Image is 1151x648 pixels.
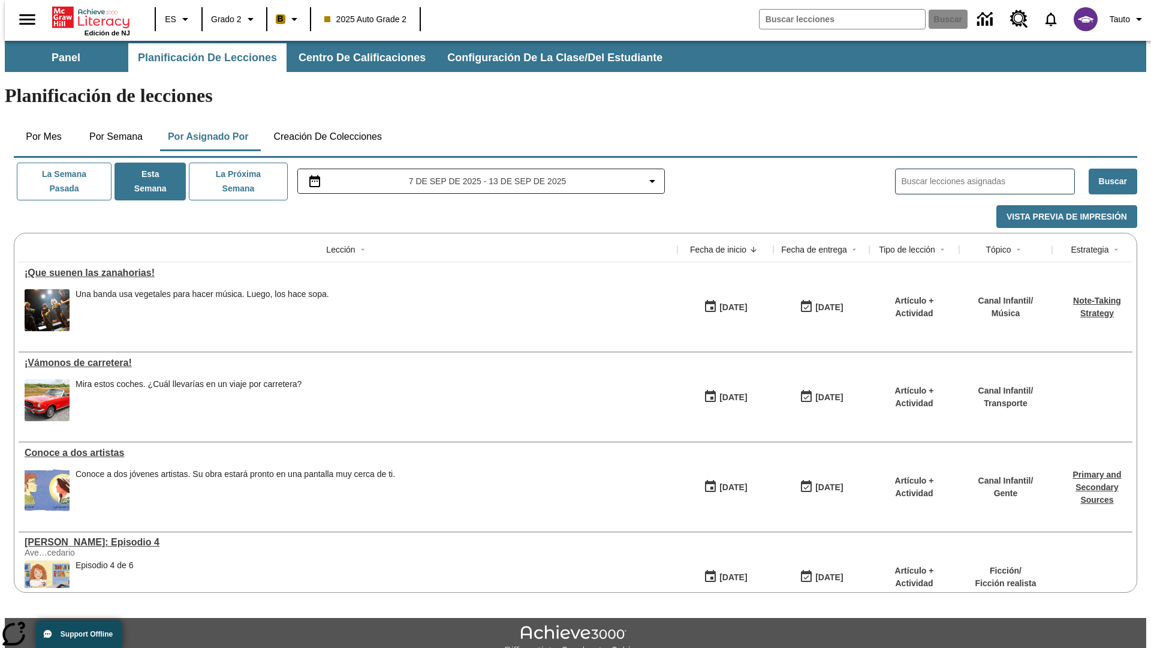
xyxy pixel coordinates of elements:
[80,122,152,151] button: Por semana
[14,122,74,151] button: Por mes
[1011,242,1026,257] button: Sort
[5,43,673,72] div: Subbarra de navegación
[76,560,134,602] div: Episodio 4 de 6
[25,289,70,331] img: Un grupo de personas vestidas de negro toca música en un escenario.
[1074,7,1098,31] img: avatar image
[264,122,391,151] button: Creación de colecciones
[935,242,950,257] button: Sort
[879,244,935,256] div: Tipo de lección
[1003,3,1035,35] a: Centro de recursos, Se abrirá en una pestaña nueva.
[815,570,843,585] div: [DATE]
[409,175,567,188] span: 7 de sep de 2025 - 13 de sep de 2025
[1089,169,1137,194] button: Buscar
[61,630,113,638] span: Support Offline
[289,43,435,72] button: Centro de calificaciones
[978,397,1034,410] p: Transporte
[25,548,204,557] div: Ave…cedario
[719,300,747,315] div: [DATE]
[278,11,284,26] span: B
[1035,4,1066,35] a: Notificaciones
[978,307,1034,320] p: Música
[355,242,370,257] button: Sort
[76,560,134,571] div: Episodio 4 de 6
[978,475,1034,487] p: Canal Infantil /
[978,487,1034,500] p: Gente
[76,289,329,299] div: Una banda usa vegetales para hacer música. Luego, los hace sopa.
[902,173,1074,190] input: Buscar lecciones asignadas
[25,537,671,548] div: Elena Menope: Episodio 4
[25,379,70,421] img: Un auto Ford Mustang rojo descapotable estacionado en un suelo adoquinado delante de un campo
[271,8,306,30] button: Boost El color de la clase es anaranjado claro. Cambiar el color de la clase.
[5,85,1146,107] h1: Planificación de lecciones
[975,565,1036,577] p: Ficción /
[719,480,747,495] div: [DATE]
[978,385,1034,397] p: Canal Infantil /
[875,295,953,320] p: Artículo + Actividad
[25,448,671,458] div: Conoce a dos artistas
[847,242,861,257] button: Sort
[690,244,746,256] div: Fecha de inicio
[796,566,847,589] button: 09/07/25: Último día en que podrá accederse la lección
[700,476,751,499] button: 09/07/25: Primer día en que estuvo disponible la lección
[6,43,126,72] button: Panel
[1110,13,1130,26] span: Tauto
[700,386,751,409] button: 09/07/25: Primer día en que estuvo disponible la lección
[1073,470,1122,505] a: Primary and Secondary Sources
[85,29,130,37] span: Edición de NJ
[996,205,1137,229] button: Vista previa de impresión
[303,174,660,188] button: Seleccione el intervalo de fechas opción del menú
[211,13,242,26] span: Grado 2
[158,122,258,151] button: Por asignado por
[36,620,122,648] button: Support Offline
[719,390,747,405] div: [DATE]
[986,244,1011,256] div: Tópico
[25,537,671,548] a: Elena Menope: Episodio 4, Lecciones
[875,385,953,410] p: Artículo + Actividad
[76,379,302,421] div: Mira estos coches. ¿Cuál llevarías en un viaje por carretera?
[159,8,198,30] button: Lenguaje: ES, Selecciona un idioma
[25,560,70,602] img: Elena está sentada en la mesa de clase, poniendo pegamento en un trozo de papel. Encima de la mes...
[815,300,843,315] div: [DATE]
[128,43,287,72] button: Planificación de lecciones
[438,43,672,72] button: Configuración de la clase/del estudiante
[25,268,671,278] a: ¡Que suenen las zanahorias!, Lecciones
[796,386,847,409] button: 09/07/25: Último día en que podrá accederse la lección
[25,358,671,368] div: ¡Vámonos de carretera!
[17,163,112,200] button: La semana pasada
[1109,242,1123,257] button: Sort
[1066,4,1105,35] button: Escoja un nuevo avatar
[25,469,70,511] img: Un autorretrato caricaturesco de Maya Halko y uno realista de Lyla Sowder-Yuson.
[76,379,302,389] div: Mira estos coches. ¿Cuál llevarías en un viaje por carretera?
[781,244,847,256] div: Fecha de entrega
[875,475,953,500] p: Artículo + Actividad
[645,174,659,188] svg: Collapse Date Range Filter
[10,2,45,37] button: Abrir el menú lateral
[165,13,176,26] span: ES
[115,163,186,200] button: Esta semana
[700,566,751,589] button: 09/07/25: Primer día en que estuvo disponible la lección
[760,10,925,29] input: Buscar campo
[76,469,395,511] div: Conoce a dos jóvenes artistas. Su obra estará pronto en una pantalla muy cerca de ti.
[189,163,287,200] button: La próxima semana
[970,3,1003,36] a: Centro de información
[978,295,1034,307] p: Canal Infantil /
[796,476,847,499] button: 09/07/25: Último día en que podrá accederse la lección
[206,8,263,30] button: Grado: Grado 2, Elige un grado
[815,390,843,405] div: [DATE]
[326,244,355,256] div: Lección
[1071,244,1108,256] div: Estrategia
[1073,296,1121,318] a: Note-Taking Strategy
[875,565,953,590] p: Artículo + Actividad
[76,469,395,479] div: Conoce a dos jóvenes artistas. Su obra estará pronto en una pantalla muy cerca de ti.
[52,5,130,29] a: Portada
[796,296,847,319] button: 09/07/25: Último día en que podrá accederse la lección
[25,268,671,278] div: ¡Que suenen las zanahorias!
[1105,8,1151,30] button: Perfil/Configuración
[76,289,329,331] div: Una banda usa vegetales para hacer música. Luego, los hace sopa.
[25,448,671,458] a: Conoce a dos artistas, Lecciones
[324,13,407,26] span: 2025 Auto Grade 2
